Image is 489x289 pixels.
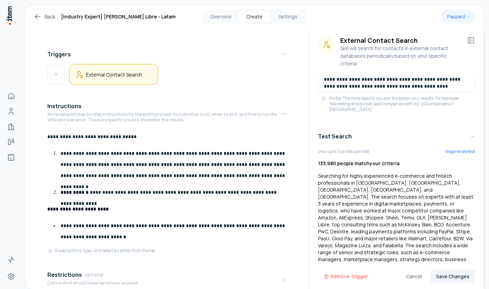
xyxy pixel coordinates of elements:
h4: Test Search [318,132,352,141]
span: 133,980 people match your criteria [318,160,399,167]
a: Back [33,13,55,21]
a: Settings [4,270,18,283]
p: Define what should never be done or avoided. [47,280,139,286]
div: Triggers [47,64,287,90]
a: Activity [4,253,18,267]
h3: External Contact Search [340,36,461,45]
button: Create [238,11,271,22]
div: To add actions, type / and select an action from the list. [47,248,156,254]
h4: Instructions [47,102,81,110]
a: Deals [4,135,18,149]
a: Companies [4,120,18,134]
button: Remove Trigger [318,270,373,283]
span: optional [85,271,103,278]
a: Agents [4,150,18,164]
img: Item Brain Logo [6,6,13,25]
button: Settings [271,11,304,22]
p: Skill will search for contacts in external contact databases periodically based on your specific ... [340,45,461,67]
h4: Triggers [47,50,71,58]
h1: [Industry Expert] [PERSON_NAME] Libre - Latam [61,13,176,21]
p: Pro tip: The more specific you are, the better your results. For example: 'Marketing directors at... [329,96,472,112]
h5: External Contact Search [86,71,142,78]
button: InstructionsWrite detailed step-by-step instructions for the entire process. Include what to do, ... [47,96,287,131]
h4: Restrictions [47,271,82,279]
p: View up to 3 profiles per test [318,149,369,154]
button: Overview [204,11,238,22]
div: InstructionsWrite detailed step-by-step instructions for the entire process. Include what to do, ... [47,131,287,259]
button: Save Changes [430,270,475,283]
button: Cancel [401,270,428,283]
a: Home [4,89,18,103]
a: People [4,104,18,118]
button: Regenerate test [445,149,475,154]
p: Write detailed step-by-step instructions for the entire process. Include what to do, when to do i... [47,112,281,123]
button: Test Search [318,127,475,146]
button: Triggers [47,45,287,64]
